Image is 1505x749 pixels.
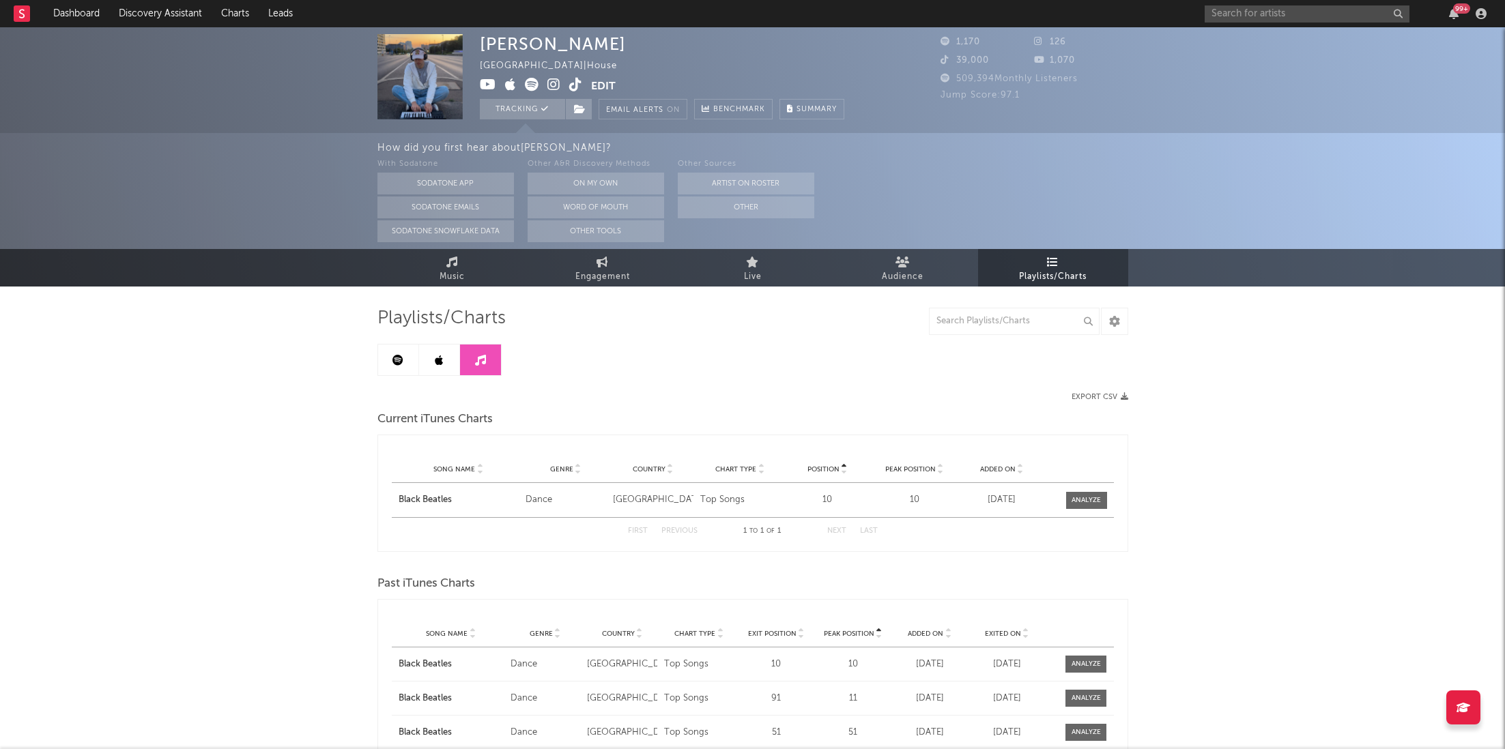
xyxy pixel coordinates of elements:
span: Song Name [426,630,468,638]
span: Live [744,269,762,285]
span: Added On [908,630,943,638]
span: Peak Position [885,465,936,473]
button: Sodatone Emails [377,196,514,218]
button: Other [678,196,814,218]
a: Black Beatles [399,692,504,705]
a: Black Beatles [399,726,504,739]
div: [DATE] [895,692,965,705]
a: Music [377,249,528,287]
div: Top Songs [664,658,734,671]
button: Previous [661,527,698,535]
div: Top Songs [700,493,781,507]
span: Genre [550,465,573,473]
div: 10 [741,658,812,671]
span: 1,170 [941,38,980,46]
a: Audience [828,249,978,287]
span: Engagement [575,269,630,285]
div: [GEOGRAPHIC_DATA] [613,493,693,507]
a: Black Beatles [399,493,519,507]
span: 1,070 [1034,56,1075,65]
button: On My Own [528,173,664,194]
span: Country [602,630,635,638]
div: With Sodatone [377,156,514,173]
div: [GEOGRAPHIC_DATA] [587,726,657,739]
div: [DATE] [972,692,1042,705]
a: Benchmark [694,99,773,119]
button: Other Tools [528,220,664,242]
span: Chart Type [674,630,715,638]
div: [GEOGRAPHIC_DATA] [587,692,657,705]
div: [DATE] [972,726,1042,739]
a: Live [678,249,828,287]
button: Sodatone Snowflake Data [377,220,514,242]
span: Exited On [985,630,1021,638]
span: Jump Score: 97.1 [941,91,1020,100]
em: On [667,106,680,114]
span: Peak Position [824,630,874,638]
input: Search Playlists/Charts [929,308,1100,335]
span: Music [440,269,465,285]
button: Sodatone App [377,173,514,194]
span: 509,394 Monthly Listeners [941,74,1078,83]
button: Last [860,527,878,535]
span: Current iTunes Charts [377,411,493,428]
span: of [766,528,775,534]
span: Country [633,465,665,473]
div: Dance [526,493,606,507]
span: Summary [797,106,837,113]
button: First [628,527,648,535]
div: [PERSON_NAME] [480,34,626,54]
div: [GEOGRAPHIC_DATA] [587,658,657,671]
button: Email AlertsOn [599,99,687,119]
span: 39,000 [941,56,989,65]
div: Top Songs [664,726,734,739]
span: Song Name [433,465,475,473]
div: Dance [511,658,581,671]
div: Dance [511,726,581,739]
input: Search for artists [1205,5,1409,23]
span: Playlists/Charts [377,310,506,327]
span: Playlists/Charts [1019,269,1087,285]
a: Playlists/Charts [978,249,1128,287]
span: Chart Type [715,465,756,473]
span: Added On [980,465,1016,473]
button: Tracking [480,99,565,119]
span: 126 [1034,38,1066,46]
div: [DATE] [962,493,1042,507]
span: Audience [882,269,923,285]
div: [DATE] [895,658,965,671]
div: 51 [818,726,888,739]
div: 10 [874,493,955,507]
span: to [749,528,758,534]
button: Export CSV [1072,393,1128,401]
button: Summary [779,99,844,119]
div: 91 [741,692,812,705]
div: 11 [818,692,888,705]
span: Exit Position [748,630,797,638]
span: Position [807,465,840,473]
button: Edit [591,78,616,95]
div: Dance [511,692,581,705]
div: [DATE] [972,658,1042,671]
div: 1 1 1 [725,523,800,540]
span: Benchmark [713,102,765,118]
div: Other Sources [678,156,814,173]
button: Next [827,527,846,535]
div: Other A&R Discovery Methods [528,156,664,173]
div: [GEOGRAPHIC_DATA] | House [480,58,648,74]
span: Genre [530,630,553,638]
button: Word Of Mouth [528,196,664,218]
button: Artist on Roster [678,173,814,194]
div: [DATE] [895,726,965,739]
a: Black Beatles [399,658,504,671]
div: 99 + [1453,3,1470,14]
div: 10 [787,493,868,507]
div: 51 [741,726,812,739]
button: 99+ [1449,8,1459,19]
div: Top Songs [664,692,734,705]
div: 10 [818,658,888,671]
